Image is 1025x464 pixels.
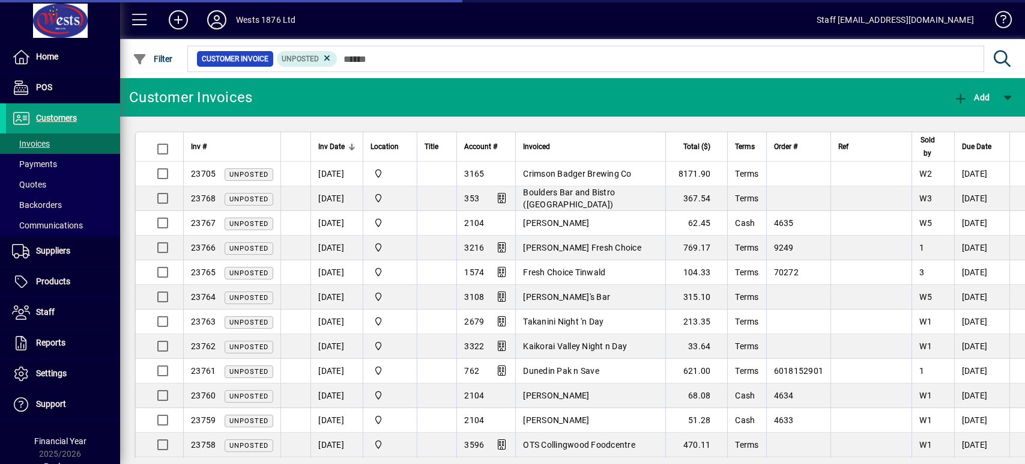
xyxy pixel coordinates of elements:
td: [DATE] [310,162,363,186]
button: Add [159,9,198,31]
span: 762 [464,366,479,376]
td: 769.17 [665,236,727,260]
td: [DATE] [310,310,363,334]
span: 2104 [464,218,484,228]
span: Terms [735,267,758,277]
span: Cash [735,218,755,228]
span: 3108 [464,292,484,302]
div: Inv Date [318,140,355,153]
span: 70272 [774,267,799,277]
td: 62.45 [665,211,727,236]
span: 23768 [191,194,216,203]
td: 213.35 [665,310,727,334]
a: Communications [6,215,120,236]
span: 23762 [191,341,216,351]
span: Wests Cordials [370,315,410,328]
span: [PERSON_NAME] [523,391,589,400]
span: 3216 [464,243,484,252]
span: Total ($) [683,140,710,153]
span: Add [954,93,990,102]
span: 2679 [464,317,484,326]
td: [DATE] [954,211,1009,236]
a: Staff [6,298,120,328]
a: Reports [6,328,120,358]
td: [DATE] [954,383,1009,408]
span: Wests Cordials [370,266,410,279]
span: W1 [919,440,932,450]
span: 4635 [774,218,794,228]
span: Settings [36,368,67,378]
span: Cash [735,391,755,400]
span: 3165 [464,169,484,179]
td: [DATE] [954,285,1009,310]
span: OTS Collingwood Foodcentre [523,440,635,450]
span: Crimson Badger Brewing Co [523,169,631,179]
a: Quotes [6,174,120,195]
a: Home [6,42,120,72]
td: [DATE] [954,433,1009,457]
td: [DATE] [310,334,363,359]
span: 4634 [774,391,794,400]
span: 23761 [191,366,216,376]
span: Customer Invoice [202,53,268,65]
span: Unposted [229,392,268,400]
a: Payments [6,154,120,174]
span: Support [36,399,66,409]
span: 23764 [191,292,216,302]
div: Order # [774,140,824,153]
span: Filter [133,54,173,64]
span: 23760 [191,391,216,400]
span: Unposted [229,319,268,326]
span: Reports [36,338,65,347]
div: Location [370,140,410,153]
span: Ref [838,140,848,153]
td: [DATE] [310,359,363,383]
span: 23705 [191,169,216,179]
span: 1 [919,366,924,376]
td: [DATE] [954,236,1009,260]
span: 6018152901 [774,366,824,376]
span: Terms [735,292,758,302]
span: Unposted [229,245,268,252]
span: [PERSON_NAME] Fresh Choice [523,243,641,252]
div: Ref [838,140,904,153]
a: Suppliers [6,236,120,266]
span: Wests Cordials [370,438,410,451]
span: Wests Cordials [370,389,410,402]
span: Unposted [282,55,319,63]
span: Wests Cordials [370,216,410,230]
div: Customer Invoices [129,88,252,107]
span: Wests Cordials [370,241,410,254]
span: Wests Cordials [370,290,410,304]
span: 23758 [191,440,216,450]
button: Add [951,87,993,108]
span: POS [36,82,52,92]
span: 4633 [774,415,794,425]
span: Takanini Night 'n Day [523,317,603,326]
span: Wests Cordials [370,340,410,353]
td: [DATE] [954,334,1009,359]
td: [DATE] [310,236,363,260]
span: Location [370,140,399,153]
mat-chip: Customer Invoice Status: Unposted [277,51,337,67]
span: Home [36,52,58,61]
span: Dunedin Pak n Save [523,366,599,376]
span: Products [36,276,70,286]
td: 68.08 [665,383,727,408]
span: Terms [735,366,758,376]
button: Profile [198,9,236,31]
div: Inv # [191,140,273,153]
span: Terms [735,243,758,252]
span: 2104 [464,391,484,400]
span: Wests Cordials [370,192,410,205]
span: Unposted [229,343,268,351]
span: Terms [735,140,755,153]
span: Terms [735,341,758,351]
div: Staff [EMAIL_ADDRESS][DOMAIN_NAME] [817,10,974,29]
td: [DATE] [310,285,363,310]
td: 8171.90 [665,162,727,186]
span: 23759 [191,415,216,425]
td: [DATE] [954,186,1009,211]
div: Total ($) [673,140,721,153]
a: Products [6,267,120,297]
